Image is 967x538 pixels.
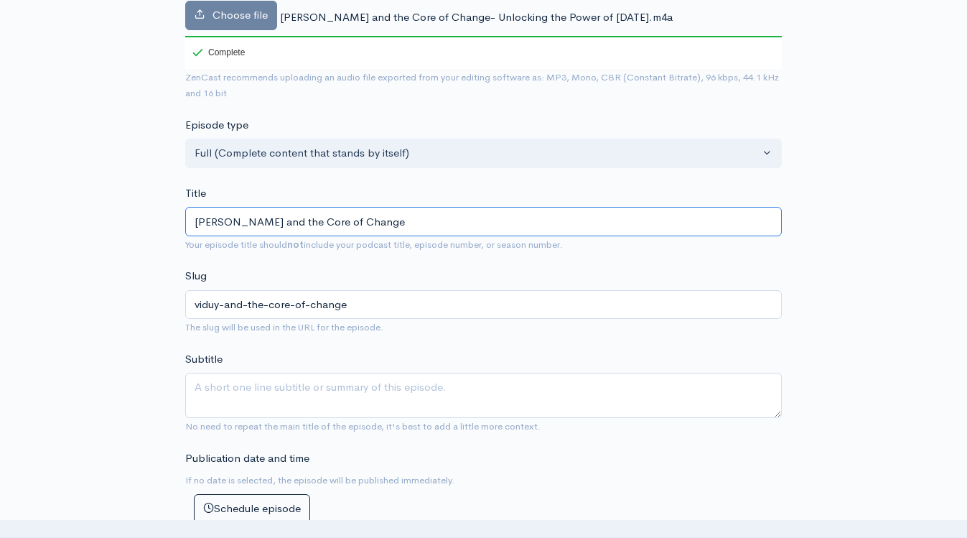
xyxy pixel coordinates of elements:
[185,268,207,284] label: Slug
[185,290,782,320] input: title-of-episode
[280,10,673,24] span: [PERSON_NAME] and the Core of Change- Unlocking the Power of [DATE].m4a
[185,450,309,467] label: Publication date and time
[195,145,760,162] div: Full (Complete content that stands by itself)
[287,238,304,251] strong: not
[185,36,248,69] div: Complete
[194,494,310,524] button: Schedule episode
[185,238,563,251] small: Your episode title should include your podcast title, episode number, or season number.
[185,321,383,333] small: The slug will be used in the URL for the episode.
[185,185,206,202] label: Title
[185,474,454,486] small: If no date is selected, the episode will be published immediately.
[185,420,541,432] small: No need to repeat the main title of the episode, it's best to add a little more context.
[185,71,779,100] small: ZenCast recommends uploading an audio file exported from your editing software as: MP3, Mono, CBR...
[185,351,223,368] label: Subtitle
[212,8,268,22] span: Choose file
[185,117,248,134] label: Episode type
[185,36,782,37] div: 100%
[192,48,245,57] div: Complete
[185,139,782,168] button: Full (Complete content that stands by itself)
[185,207,782,236] input: What is the episode's title?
